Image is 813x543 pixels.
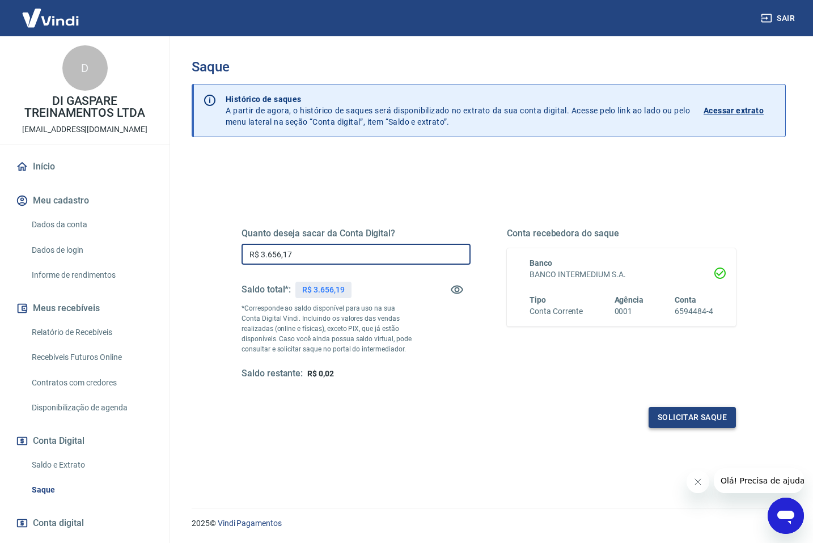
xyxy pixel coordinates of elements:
[27,346,156,369] a: Recebíveis Futuros Online
[62,45,108,91] div: D
[615,295,644,304] span: Agência
[714,468,804,493] iframe: Message from company
[530,269,713,281] h6: BANCO INTERMEDIUM S.A.
[530,306,583,317] h6: Conta Corrente
[27,396,156,419] a: Disponibilização de agenda
[22,124,147,135] p: [EMAIL_ADDRESS][DOMAIN_NAME]
[242,368,303,380] h5: Saldo restante:
[649,407,736,428] button: Solicitar saque
[14,1,87,35] img: Vindi
[27,239,156,262] a: Dados de login
[14,511,156,536] a: Conta digital
[14,154,156,179] a: Início
[33,515,84,531] span: Conta digital
[27,453,156,477] a: Saldo e Extrato
[507,228,736,239] h5: Conta recebedora do saque
[14,429,156,453] button: Conta Digital
[226,94,690,105] p: Histórico de saques
[242,228,471,239] h5: Quanto deseja sacar da Conta Digital?
[687,470,709,493] iframe: Close message
[307,369,334,378] span: R$ 0,02
[530,295,546,304] span: Tipo
[218,519,282,528] a: Vindi Pagamentos
[9,95,160,119] p: DI GASPARE TREINAMENTOS LTDA
[27,213,156,236] a: Dados da conta
[675,295,696,304] span: Conta
[192,517,786,529] p: 2025 ©
[14,188,156,213] button: Meu cadastro
[759,8,799,29] button: Sair
[7,8,95,17] span: Olá! Precisa de ajuda?
[768,498,804,534] iframe: Button to launch messaging window
[242,284,291,295] h5: Saldo total*:
[27,321,156,344] a: Relatório de Recebíveis
[704,105,764,116] p: Acessar extrato
[302,284,344,296] p: R$ 3.656,19
[27,264,156,287] a: Informe de rendimentos
[226,94,690,128] p: A partir de agora, o histórico de saques será disponibilizado no extrato da sua conta digital. Ac...
[192,59,786,75] h3: Saque
[675,306,713,317] h6: 6594484-4
[704,94,776,128] a: Acessar extrato
[14,296,156,321] button: Meus recebíveis
[27,371,156,394] a: Contratos com credores
[27,478,156,502] a: Saque
[242,303,413,354] p: *Corresponde ao saldo disponível para uso na sua Conta Digital Vindi. Incluindo os valores das ve...
[530,258,552,268] span: Banco
[615,306,644,317] h6: 0001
